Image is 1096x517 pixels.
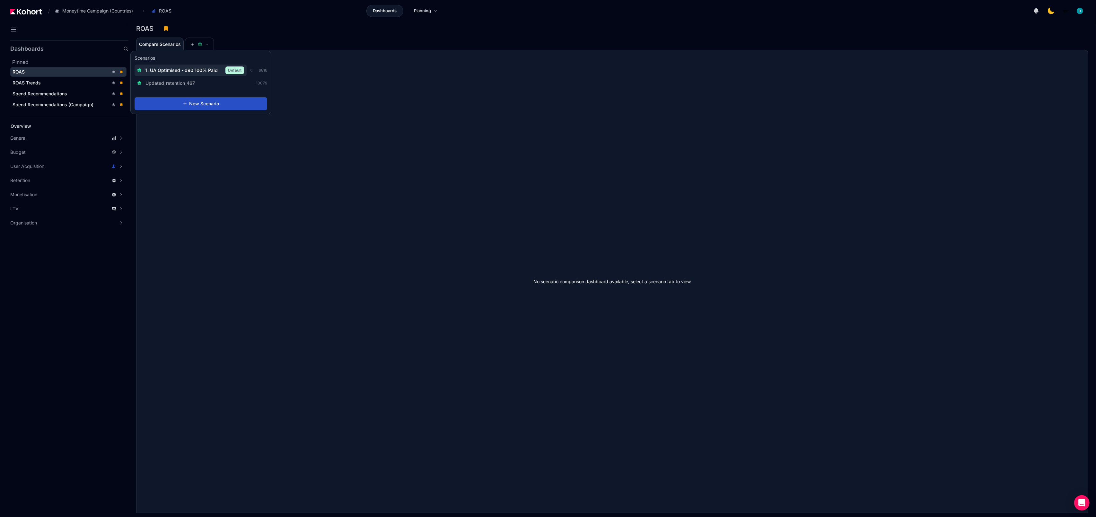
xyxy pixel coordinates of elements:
[135,78,201,88] button: Updated_retention_467
[256,81,267,86] span: 10079
[373,8,397,14] span: Dashboards
[135,97,267,110] button: New Scenario
[10,89,127,99] a: Spend Recommendations
[10,177,30,184] span: Retention
[11,123,31,129] span: Overview
[139,42,181,47] span: Compare Scenarios
[10,135,26,141] span: General
[13,80,41,85] span: ROAS Trends
[136,50,1088,513] div: No scenario comparison dashboard available, select a scenario tab to view
[51,5,140,16] button: Moneytime Campaign (Countries)
[366,5,403,17] a: Dashboards
[135,55,155,63] h3: Scenarios
[13,69,25,74] span: ROAS
[12,58,128,66] h2: Pinned
[43,8,50,14] span: /
[10,67,127,77] a: ROAS
[62,8,133,14] span: Moneytime Campaign (Countries)
[10,163,44,170] span: User Acquisition
[1063,8,1069,14] img: logo_MoneyTimeLogo_1_20250619094856634230.png
[10,9,42,14] img: Kohort logo
[142,8,146,13] span: ›
[10,220,37,226] span: Organisation
[8,121,118,131] a: Overview
[10,78,127,88] a: ROAS Trends
[10,46,44,52] h2: Dashboards
[10,149,26,155] span: Budget
[10,100,127,110] a: Spend Recommendations (Campaign)
[159,8,171,14] span: ROAS
[1074,495,1090,511] div: Open Intercom Messenger
[10,206,19,212] span: LTV
[148,5,178,16] button: ROAS
[10,191,37,198] span: Monetisation
[13,102,93,107] span: Spend Recommendations (Campaign)
[189,101,219,107] span: New Scenario
[407,5,444,17] a: Planning
[145,80,195,86] span: Updated_retention_467
[136,25,157,32] h3: ROAS
[13,91,67,96] span: Spend Recommendations
[414,8,431,14] span: Planning
[225,66,244,74] span: Default
[145,67,218,74] span: 1. UA Optimised - d90 100% Paid
[259,68,267,73] span: 9816
[135,65,247,76] button: 1. UA Optimised - d90 100% PaidDefault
